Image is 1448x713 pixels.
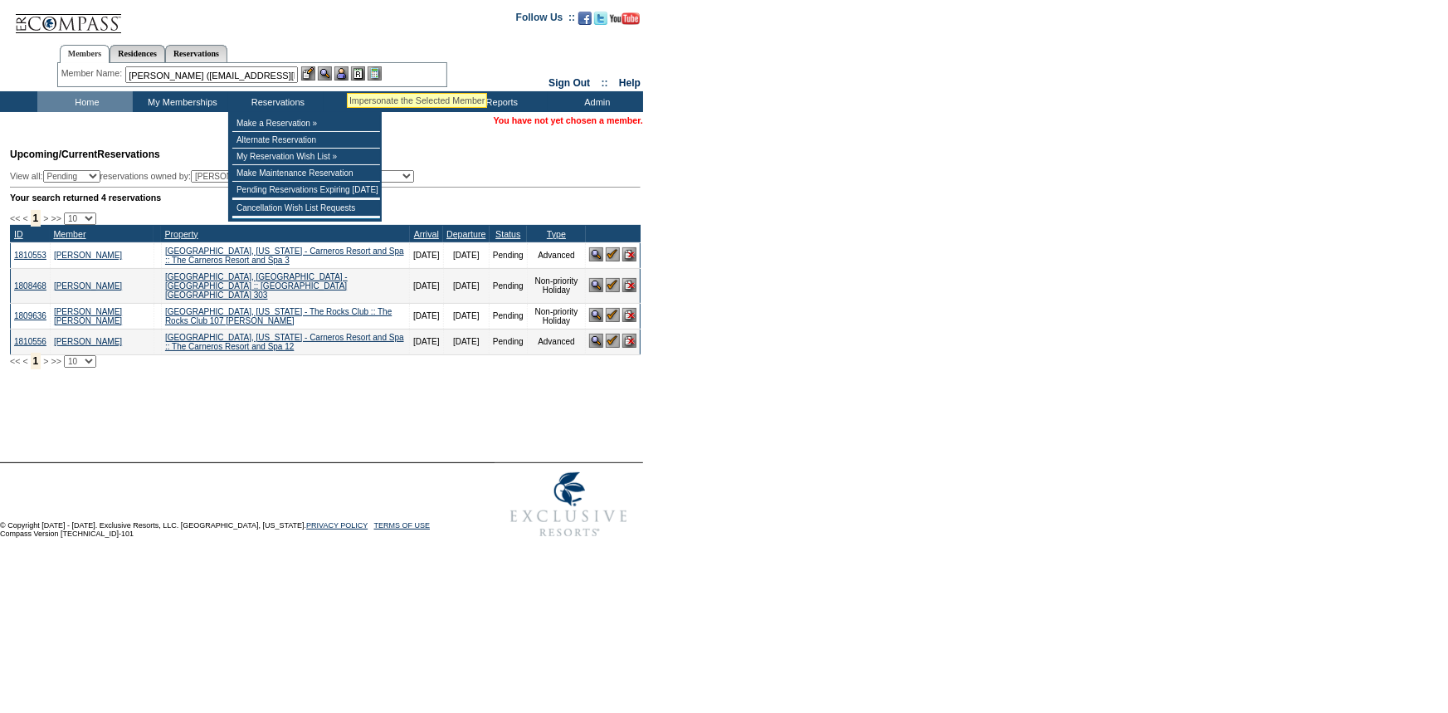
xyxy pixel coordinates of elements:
a: Type [547,229,566,239]
td: My Memberships [133,91,228,112]
div: View all: reservations owned by: [10,170,422,183]
a: Member [53,229,85,239]
img: View Reservation [589,334,603,348]
a: TERMS OF USE [374,521,431,530]
td: [DATE] [410,329,443,354]
td: Advanced [527,242,586,268]
img: Cancel Reservation [622,308,636,322]
a: Reservations [165,45,227,62]
span: > [43,356,48,366]
td: Pending [490,303,528,329]
a: 1810556 [14,337,46,346]
img: Reservations [351,66,365,81]
td: Vacation Collection [324,91,452,112]
td: [DATE] [410,242,443,268]
td: Non-priority Holiday [527,268,586,303]
td: Pending [490,268,528,303]
span: << [10,213,20,223]
a: PRIVACY POLICY [306,521,368,530]
span: Reservations [10,149,160,160]
a: Help [619,77,641,89]
td: [DATE] [443,268,489,303]
td: Pending [490,242,528,268]
a: [PERSON_NAME] [54,281,122,291]
td: Cancellation Wish List Requests [232,200,380,217]
a: Members [60,45,110,63]
img: b_edit.gif [301,66,315,81]
td: Pending [490,329,528,354]
a: Property [164,229,197,239]
td: Pending Reservations Expiring [DATE] [232,182,380,198]
td: Admin [548,91,643,112]
div: Impersonate the Selected Member [349,95,485,105]
img: Confirm Reservation [606,308,620,322]
img: Cancel Reservation [622,278,636,292]
a: 1808468 [14,281,46,291]
a: 1809636 [14,311,46,320]
td: Home [37,91,133,112]
span: :: [602,77,608,89]
span: < [22,356,27,366]
img: View [318,66,332,81]
div: Member Name: [61,66,125,81]
a: Departure [446,229,485,239]
span: You have not yet chosen a member. [494,115,643,125]
span: >> [51,213,61,223]
a: Residences [110,45,165,62]
td: Make Maintenance Reservation [232,165,380,182]
a: ID [14,229,23,239]
a: Follow us on Twitter [594,17,607,27]
span: > [43,213,48,223]
a: Status [495,229,520,239]
span: < [22,213,27,223]
td: [DATE] [443,329,489,354]
td: Follow Us :: [516,10,575,30]
div: Your search returned 4 reservations [10,193,641,203]
td: [DATE] [443,242,489,268]
img: Cancel Reservation [622,247,636,261]
td: Advanced [527,329,586,354]
td: [DATE] [443,303,489,329]
span: 1 [31,210,41,227]
img: View Reservation [589,308,603,322]
td: Make a Reservation » [232,115,380,132]
img: Confirm Reservation [606,247,620,261]
td: [DATE] [410,303,443,329]
img: Cancel Reservation [622,334,636,348]
td: Alternate Reservation [232,132,380,149]
td: Reports [452,91,548,112]
img: Become our fan on Facebook [578,12,592,25]
a: Become our fan on Facebook [578,17,592,27]
a: Arrival [414,229,439,239]
td: Non-priority Holiday [527,303,586,329]
a: [PERSON_NAME] [PERSON_NAME] [54,307,122,325]
img: Confirm Reservation [606,334,620,348]
a: [PERSON_NAME] [54,337,122,346]
img: View Reservation [589,278,603,292]
span: Upcoming/Current [10,149,97,160]
td: [DATE] [410,268,443,303]
img: Confirm Reservation [606,278,620,292]
img: Exclusive Resorts [495,463,643,546]
span: >> [51,356,61,366]
a: [GEOGRAPHIC_DATA], [US_STATE] - Carneros Resort and Spa :: The Carneros Resort and Spa 3 [165,247,404,265]
a: Sign Out [548,77,590,89]
a: [GEOGRAPHIC_DATA], [US_STATE] - Carneros Resort and Spa :: The Carneros Resort and Spa 12 [165,333,404,351]
td: My Reservation Wish List » [232,149,380,165]
img: View Reservation [589,247,603,261]
img: Follow us on Twitter [594,12,607,25]
td: Reservations [228,91,324,112]
a: Subscribe to our YouTube Channel [610,17,640,27]
a: [PERSON_NAME] [54,251,122,260]
img: b_calculator.gif [368,66,382,81]
a: [GEOGRAPHIC_DATA], [GEOGRAPHIC_DATA] - [GEOGRAPHIC_DATA] :: [GEOGRAPHIC_DATA] [GEOGRAPHIC_DATA] 303 [165,272,348,300]
a: 1810553 [14,251,46,260]
span: 1 [31,353,41,369]
img: Subscribe to our YouTube Channel [610,12,640,25]
a: [GEOGRAPHIC_DATA], [US_STATE] - The Rocks Club :: The Rocks Club 107 [PERSON_NAME] [165,307,392,325]
img: Impersonate [334,66,349,81]
span: << [10,356,20,366]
